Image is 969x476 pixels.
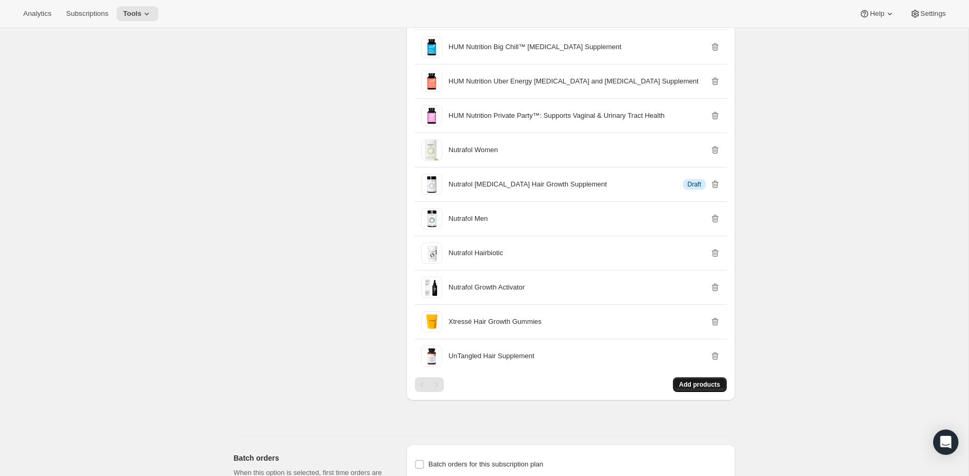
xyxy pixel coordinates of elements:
img: UnTangled Hair Supplement [421,346,442,367]
p: UnTangled Hair Supplement [449,351,535,361]
p: HUM Nutrition Big Chill™ [MEDICAL_DATA] Supplement [449,42,622,52]
img: HUM Nutrition Uber Energy Adrenal Fatigue and Adaptogen Supplement [421,71,442,92]
span: Analytics [23,10,51,18]
p: Nutrafol [MEDICAL_DATA] Hair Growth Supplement [449,179,607,190]
button: Settings [904,6,952,21]
p: Nutrafol Growth Activator [449,282,525,293]
p: Xtressé Hair Growth Gummies [449,316,541,327]
img: HUM Nutrition Big Chill™ Stress Management Supplement [421,36,442,58]
button: Tools [117,6,158,21]
img: Nutrafol Postpartum Hair Growth Supplement [421,174,442,195]
p: Nutrafol Women [449,145,498,155]
img: Nutrafol Hairbiotic [421,242,442,264]
span: Draft [687,180,701,189]
button: Help [853,6,901,21]
span: Tools [123,10,141,18]
img: Xtressé Hair Growth Gummies [421,311,442,332]
span: Settings [920,10,946,18]
span: Subscriptions [66,10,108,18]
img: HUM Nutrition Private Party™: Supports Vaginal & Urinary Tract Health [421,105,442,126]
h2: Batch orders [234,453,389,463]
div: Open Intercom Messenger [933,430,958,455]
img: Nutrafol Growth Activator [421,277,442,298]
button: Add products [673,377,727,392]
p: HUM Nutrition Private Party™: Supports Vaginal & Urinary Tract Health [449,110,664,121]
p: HUM Nutrition Uber Energy [MEDICAL_DATA] and [MEDICAL_DATA] Supplement [449,76,699,87]
span: Add products [679,380,720,389]
nav: Pagination [415,377,444,392]
p: Nutrafol Men [449,213,488,224]
img: Nutrafol Men [421,208,442,229]
button: Subscriptions [60,6,115,21]
p: Nutrafol Hairbiotic [449,248,503,258]
button: Analytics [17,6,58,21]
img: Nutrafol Women [421,139,442,161]
span: Batch orders for this subscription plan [429,460,544,468]
span: Help [870,10,884,18]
